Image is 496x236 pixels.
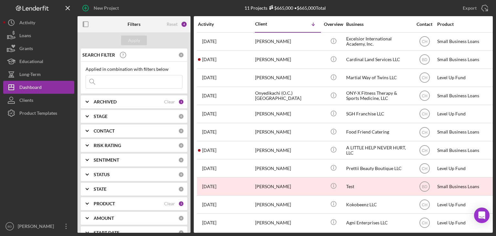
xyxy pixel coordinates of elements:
div: [PERSON_NAME] [255,123,320,141]
text: CH [422,94,427,98]
button: Apply [121,36,147,45]
div: 0 [178,215,184,221]
div: New Project [94,2,119,15]
div: Clients [19,94,33,108]
text: CH [422,39,427,44]
time: 2025-09-23 20:09 [202,75,216,80]
b: SENTIMENT [94,157,119,163]
div: [PERSON_NAME] [255,178,320,195]
time: 2025-08-26 12:54 [202,220,216,225]
button: Loans [3,29,74,42]
b: PRODUCT [94,201,115,206]
time: 2025-08-06 20:25 [202,148,216,153]
div: 0 [178,143,184,148]
div: 0 [178,157,184,163]
div: [PERSON_NAME] [255,51,320,68]
div: Agni Enterprises LLC [346,214,411,231]
div: 3 [178,201,184,207]
text: CH [422,130,427,134]
div: Clear [164,99,175,104]
div: Dashboard [19,81,42,95]
button: Dashboard [3,81,74,94]
div: Activity [19,16,35,31]
b: STAGE [94,114,108,119]
button: BD[PERSON_NAME] [3,220,74,233]
div: Open Intercom Messenger [474,208,490,223]
div: 0 [178,113,184,119]
b: AMOUNT [94,216,114,221]
time: 2025-08-17 19:50 [202,39,216,44]
time: 2025-08-27 15:15 [202,111,216,116]
text: BD [422,58,427,62]
b: STATUS [94,172,110,177]
div: Clear [164,201,175,206]
div: [PERSON_NAME] [255,160,320,177]
div: [PERSON_NAME] [255,69,320,86]
div: ONY-X Fitness Therapy & Sports Medicine, LLC [346,87,411,104]
div: Product Templates [19,107,57,121]
text: CH [422,166,427,171]
div: Educational [19,55,43,70]
button: Grants [3,42,74,55]
div: 0 [178,186,184,192]
text: CH [422,202,427,207]
div: Reset [167,22,178,27]
time: 2024-04-05 17:32 [202,184,216,189]
div: SGH Franchise LLC [346,105,411,123]
div: Kokobeenz LLC [346,196,411,213]
text: BD [422,184,427,189]
button: New Project [77,2,125,15]
time: 2025-09-16 12:26 [202,93,216,98]
div: 11 Projects • $665,000 Total [244,5,326,11]
div: [PERSON_NAME] [255,196,320,213]
div: [PERSON_NAME] [255,33,320,50]
div: $665,000 [267,5,293,11]
div: Loans [19,29,31,44]
div: Overview [321,22,346,27]
div: 0 [178,52,184,58]
div: 4 [181,21,187,27]
button: Educational [3,55,74,68]
div: Grants [19,42,33,57]
text: BD [7,225,12,228]
b: ARCHIVED [94,99,117,104]
div: [PERSON_NAME] [255,105,320,123]
div: Test [346,178,411,195]
button: Product Templates [3,107,74,120]
div: A LITTLE HELP NEVER HURT, LLC [346,142,411,159]
b: START DATE [94,230,119,235]
div: Business [346,22,411,27]
text: CH [422,76,427,80]
button: Clients [3,94,74,107]
div: 1 [178,99,184,105]
div: Contact [412,22,437,27]
div: 0 [178,172,184,177]
div: Activity [198,22,254,27]
div: [PERSON_NAME] [255,214,320,231]
button: Long-Term [3,68,74,81]
div: Food Friend Catering [346,123,411,141]
div: Martial Way of Twins LLC [346,69,411,86]
b: RISK RATING [94,143,121,148]
div: Client [255,21,287,27]
div: Applied in combination with filters below [86,67,182,72]
button: Export [456,2,493,15]
time: 2025-09-10 15:09 [202,57,216,62]
text: CH [422,148,427,153]
text: CH [422,112,427,116]
div: Onyedikachi (O.C.) [GEOGRAPHIC_DATA] [255,87,320,104]
b: STATE [94,187,107,192]
button: Activity [3,16,74,29]
div: Prettii Beauty Boutique LLC [346,160,411,177]
div: Export [463,2,477,15]
div: 0 [178,230,184,236]
div: Apply [128,36,140,45]
div: Long-Term [19,68,41,82]
time: 2025-09-16 12:28 [202,166,216,171]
